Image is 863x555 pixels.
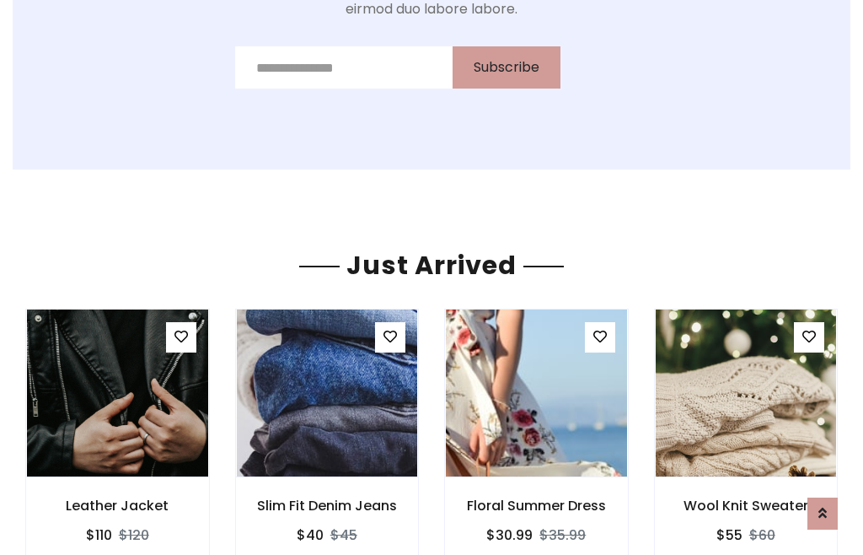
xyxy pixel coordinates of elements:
h6: $110 [86,527,112,543]
h6: Slim Fit Denim Jeans [236,498,419,514]
del: $45 [330,525,357,545]
del: $60 [749,525,775,545]
h6: $30.99 [486,527,533,543]
h6: Floral Summer Dress [445,498,628,514]
h6: Wool Knit Sweater [655,498,838,514]
h6: $40 [297,527,324,543]
del: $35.99 [539,525,586,545]
h6: $55 [716,527,742,543]
h6: Leather Jacket [26,498,209,514]
span: Just Arrived [340,247,523,283]
button: Subscribe [453,46,560,89]
del: $120 [119,525,149,545]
